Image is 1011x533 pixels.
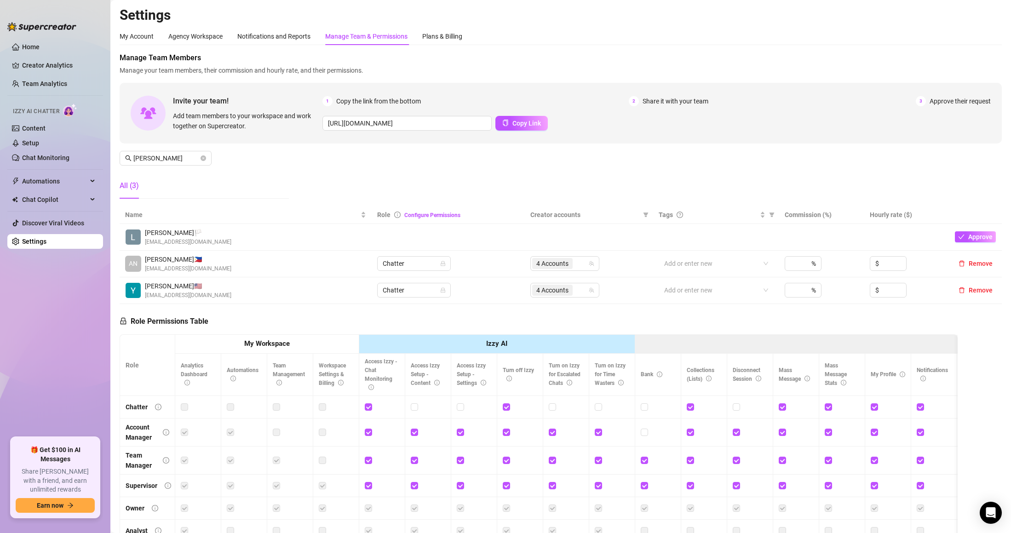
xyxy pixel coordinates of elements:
[126,503,144,513] div: Owner
[779,206,864,224] th: Commission (%)
[126,283,141,298] img: Alyanna Bama
[22,192,87,207] span: Chat Copilot
[457,362,486,386] span: Access Izzy Setup - Settings
[825,362,847,386] span: Mass Message Stats
[506,376,512,381] span: info-circle
[920,376,926,381] span: info-circle
[120,206,372,224] th: Name
[273,362,305,386] span: Team Management
[871,371,905,378] span: My Profile
[16,467,95,494] span: Share [PERSON_NAME] with a friend, and earn unlimited rewards
[955,285,996,296] button: Remove
[126,450,155,470] div: Team Manager
[643,212,649,218] span: filter
[227,367,258,382] span: Automations
[767,208,776,222] span: filter
[244,339,290,348] strong: My Workspace
[201,155,206,161] button: close-circle
[706,376,712,381] span: info-circle
[486,339,507,348] strong: Izzy AI
[126,481,157,491] div: Supervisor
[322,96,333,106] span: 1
[864,206,949,224] th: Hourly rate ($)
[955,231,996,242] button: Approve
[173,95,322,107] span: Invite your team!
[126,229,141,245] img: Liam McKanna
[589,261,594,266] span: team
[440,261,446,266] span: lock
[804,376,810,381] span: info-circle
[22,174,87,189] span: Automations
[917,367,948,382] span: Notifications
[900,372,905,377] span: info-circle
[145,254,231,264] span: [PERSON_NAME] 🇵🇭
[184,380,190,385] span: info-circle
[129,258,138,269] span: AN
[383,257,445,270] span: Chatter
[394,212,401,218] span: info-circle
[16,498,95,513] button: Earn nowarrow-right
[495,116,548,131] button: Copy Link
[930,96,991,106] span: Approve their request
[145,281,231,291] span: [PERSON_NAME] 🇺🇸
[165,482,171,489] span: info-circle
[643,96,708,106] span: Share it with your team
[22,58,96,73] a: Creator Analytics
[336,96,421,106] span: Copy the link from the bottom
[338,380,344,385] span: info-circle
[237,31,310,41] div: Notifications and Reports
[120,52,1002,63] span: Manage Team Members
[659,210,673,220] span: Tags
[530,210,639,220] span: Creator accounts
[969,260,993,267] span: Remove
[779,367,810,382] span: Mass Message
[733,367,761,382] span: Disconnect Session
[595,362,626,386] span: Turn on Izzy for Time Wasters
[145,264,231,273] span: [EMAIL_ADDRESS][DOMAIN_NAME]
[120,65,1002,75] span: Manage your team members, their commission and hourly rate, and their permissions.
[120,317,127,325] span: lock
[434,380,440,385] span: info-circle
[841,380,846,385] span: info-circle
[120,31,154,41] div: My Account
[22,125,46,132] a: Content
[440,287,446,293] span: lock
[120,180,139,191] div: All (3)
[181,362,207,386] span: Analytics Dashboard
[163,457,169,464] span: info-circle
[512,120,541,127] span: Copy Link
[155,404,161,410] span: info-circle
[677,212,683,218] span: question-circle
[325,31,408,41] div: Manage Team & Permissions
[687,367,714,382] span: Collections (Lists)
[125,210,359,220] span: Name
[536,285,569,295] span: 4 Accounts
[549,362,580,386] span: Turn on Izzy for Escalated Chats
[916,96,926,106] span: 3
[503,367,534,382] span: Turn off Izzy
[955,258,996,269] button: Remove
[168,31,223,41] div: Agency Workspace
[12,196,18,203] img: Chat Copilot
[67,502,74,509] span: arrow-right
[22,154,69,161] a: Chat Monitoring
[12,178,19,185] span: thunderbolt
[230,376,236,381] span: info-circle
[120,316,208,327] h5: Role Permissions Table
[120,6,1002,24] h2: Settings
[145,238,231,246] span: [EMAIL_ADDRESS][DOMAIN_NAME]
[980,502,1002,524] div: Open Intercom Messenger
[22,80,67,87] a: Team Analytics
[959,287,965,293] span: delete
[319,362,346,386] span: Workspace Settings & Billing
[502,120,509,126] span: copy
[567,380,572,385] span: info-circle
[22,219,84,227] a: Discover Viral Videos
[126,402,148,412] div: Chatter
[958,234,965,240] span: check
[641,371,662,378] span: Bank
[657,372,662,377] span: info-circle
[145,228,231,238] span: [PERSON_NAME] 🏳️
[532,258,573,269] span: 4 Accounts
